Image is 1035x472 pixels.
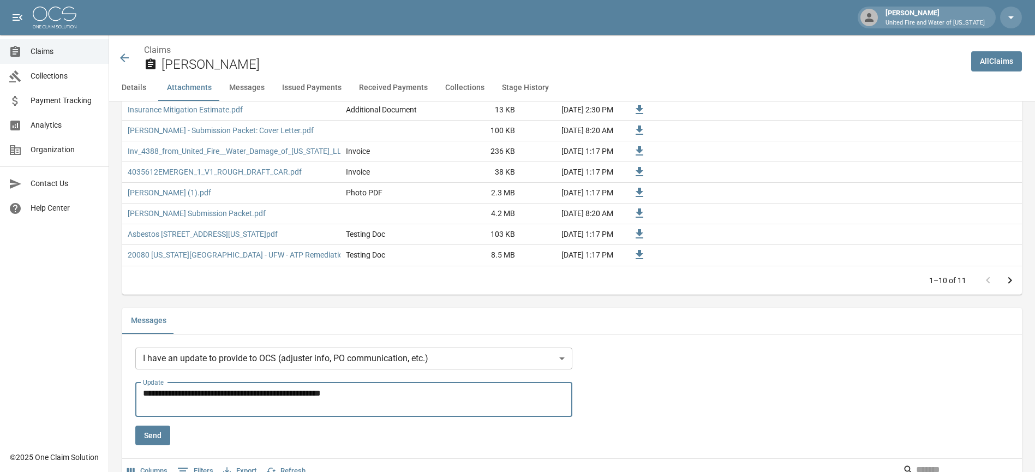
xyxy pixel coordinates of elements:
div: anchor tabs [109,75,1035,101]
button: Messages [122,308,175,334]
button: open drawer [7,7,28,28]
div: Testing Doc [346,249,385,260]
a: [PERSON_NAME] (1).pdf [128,187,211,198]
img: ocs-logo-white-transparent.png [33,7,76,28]
a: 4035612EMERGEN_1_V1_ROUGH_DRAFT_CAR.pdf [128,166,302,177]
span: Collections [31,70,100,82]
div: [DATE] 1:17 PM [521,141,619,162]
p: 1–10 of 11 [929,275,966,286]
div: 13 KB [439,100,521,121]
div: Invoice [346,146,370,157]
div: [DATE] 8:20 AM [521,121,619,141]
div: related-list tabs [122,308,1022,334]
div: [DATE] 1:17 PM [521,162,619,183]
p: United Fire and Water of [US_STATE] [886,19,985,28]
div: [DATE] 1:17 PM [521,183,619,204]
button: Details [109,75,158,101]
button: Collections [436,75,493,101]
button: Attachments [158,75,220,101]
div: Testing Doc [346,229,385,240]
div: © 2025 One Claim Solution [10,452,99,463]
h2: [PERSON_NAME] [161,57,962,73]
div: Invoice [346,166,370,177]
a: [PERSON_NAME] - Submission Packet: Cover Letter.pdf [128,125,314,136]
a: Insurance Mitigation Estimate.pdf [128,104,243,115]
a: Asbestos [STREET_ADDRESS][US_STATE]pdf [128,229,278,240]
a: Claims [144,45,171,55]
div: [PERSON_NAME] [881,8,989,27]
span: Contact Us [31,178,100,189]
div: 4.2 MB [439,204,521,224]
a: 20080 [US_STATE][GEOGRAPHIC_DATA] - UFW - ATP Remediation Scope 91525.pdf [128,249,407,260]
div: [DATE] 8:20 AM [521,204,619,224]
div: [DATE] 1:17 PM [521,224,619,245]
a: Inv_4388_from_United_Fire__Water_Damage_of_[US_STATE]_LLC_39088.pdf [128,146,385,157]
span: Organization [31,144,100,156]
div: I have an update to provide to OCS (adjuster info, PO communication, etc.) [135,348,572,369]
button: Go to next page [999,270,1021,291]
div: 100 KB [439,121,521,141]
div: 236 KB [439,141,521,162]
div: [DATE] 2:30 PM [521,100,619,121]
span: Analytics [31,120,100,131]
span: Help Center [31,202,100,214]
button: Stage History [493,75,558,101]
span: Claims [31,46,100,57]
label: Update [143,378,164,387]
div: 103 KB [439,224,521,245]
nav: breadcrumb [144,44,962,57]
a: [PERSON_NAME] Submission Packet.pdf [128,208,266,219]
button: Issued Payments [273,75,350,101]
div: 8.5 MB [439,245,521,266]
button: Messages [220,75,273,101]
div: 2.3 MB [439,183,521,204]
button: Received Payments [350,75,436,101]
div: Photo PDF [346,187,382,198]
a: AllClaims [971,51,1022,71]
div: 38 KB [439,162,521,183]
span: Payment Tracking [31,95,100,106]
div: [DATE] 1:17 PM [521,245,619,266]
div: Additional Document [346,104,417,115]
button: Send [135,426,170,446]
